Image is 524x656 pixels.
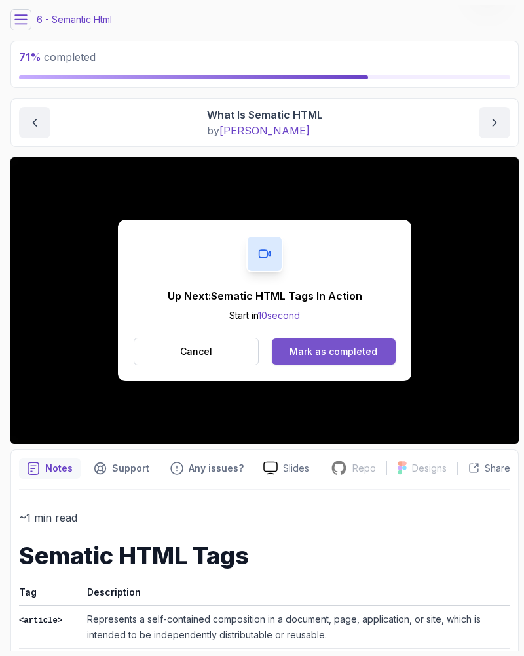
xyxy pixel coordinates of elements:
[86,458,157,479] button: Support button
[457,462,510,475] button: Share
[37,13,112,26] p: 6 - Semantic Html
[168,309,362,322] p: Start in
[283,462,309,475] p: Slides
[180,345,212,358] p: Cancel
[45,462,73,475] p: Notes
[19,584,82,606] th: Tag
[19,508,510,527] p: ~1 min read
[485,462,510,475] p: Share
[112,462,149,475] p: Support
[19,458,81,479] button: notes button
[19,616,62,625] code: <article>
[10,157,519,444] iframe: 1 - What is Sematic HTML
[19,107,50,138] button: previous content
[272,338,396,365] button: Mark as completed
[19,51,41,64] span: 71 %
[134,338,259,365] button: Cancel
[162,458,252,479] button: Feedback button
[258,310,300,321] span: 10 second
[352,462,376,475] p: Repo
[219,124,310,137] span: [PERSON_NAME]
[189,462,244,475] p: Any issues?
[207,123,323,138] p: by
[479,107,510,138] button: next content
[82,606,510,649] td: Represents a self-contained composition in a document, page, application, or site, which is inten...
[82,584,510,606] th: Description
[19,51,96,64] span: completed
[253,461,320,475] a: Slides
[19,543,510,569] h1: Sematic HTML Tags
[412,462,447,475] p: Designs
[290,345,377,358] div: Mark as completed
[207,107,323,123] p: What Is Sematic HTML
[168,288,362,304] p: Up Next: Sematic HTML Tags In Action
